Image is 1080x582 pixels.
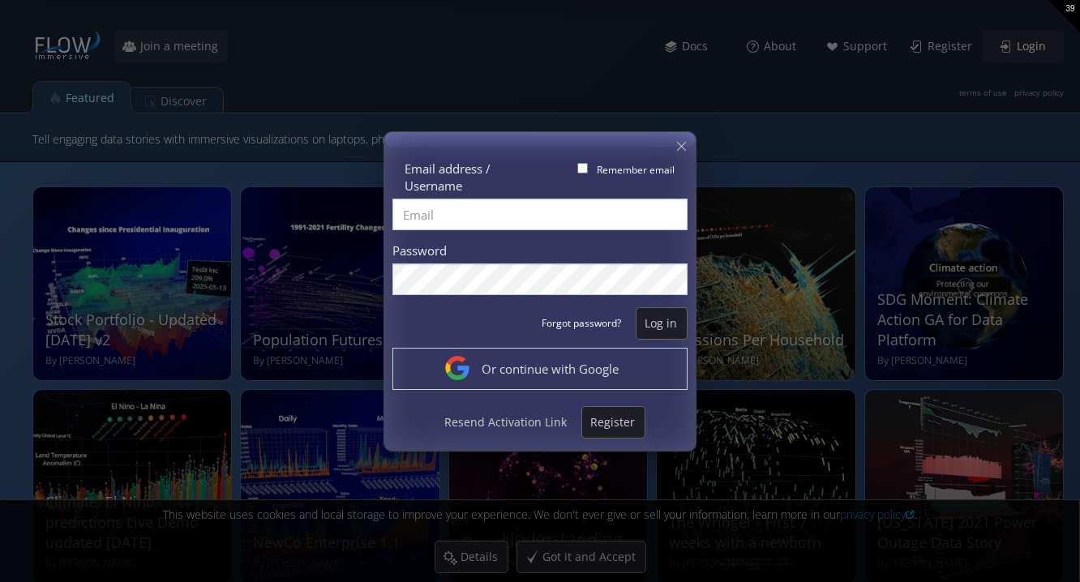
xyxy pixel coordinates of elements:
a: Forgot password? [531,309,632,338]
span: Resend Activation Link [436,414,576,430]
span: Log in [636,315,687,332]
span: Remember email [596,161,675,178]
label: Password [392,242,447,259]
button: Or continue with Google [444,355,631,383]
input: Email [392,199,688,230]
input: Remember email [577,163,588,173]
label: Email address / Username [405,160,528,195]
span: Register [582,414,645,430]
